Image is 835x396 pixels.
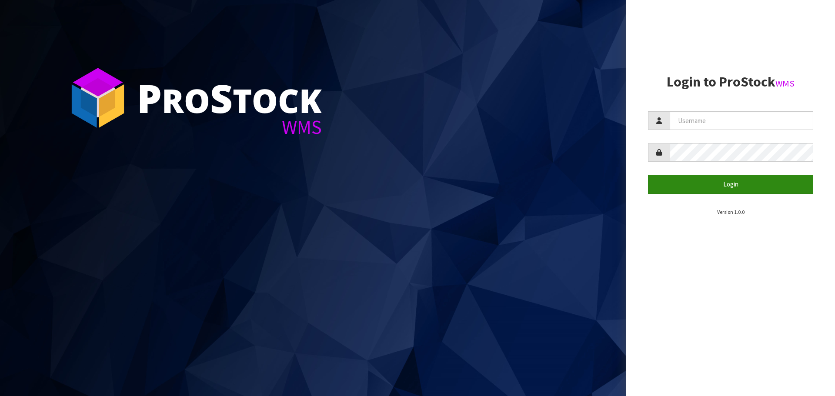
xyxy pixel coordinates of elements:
[137,71,162,124] span: P
[137,78,322,117] div: ro tock
[648,175,813,193] button: Login
[648,74,813,90] h2: Login to ProStock
[670,111,813,130] input: Username
[210,71,233,124] span: S
[775,78,795,89] small: WMS
[717,209,745,215] small: Version 1.0.0
[137,117,322,137] div: WMS
[65,65,130,130] img: ProStock Cube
